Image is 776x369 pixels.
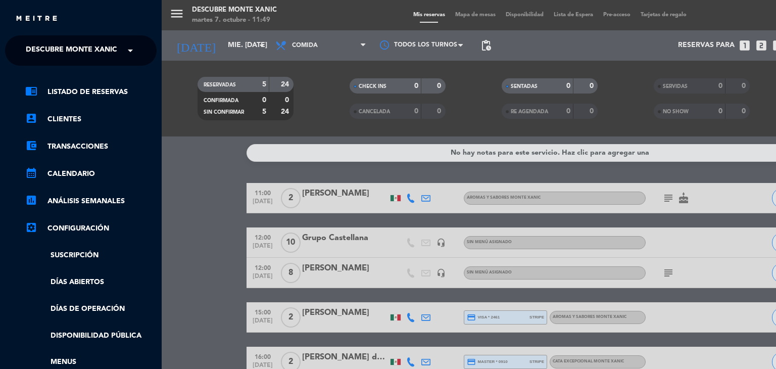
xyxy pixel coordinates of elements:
[26,40,117,61] span: Descubre Monte Xanic
[25,113,157,125] a: account_boxClientes
[25,85,37,97] i: chrome_reader_mode
[25,303,157,315] a: Días de Operación
[25,86,157,98] a: chrome_reader_modeListado de Reservas
[25,168,157,180] a: calendar_monthCalendario
[25,140,37,152] i: account_balance_wallet
[25,167,37,179] i: calendar_month
[25,356,157,368] a: Menus
[25,194,37,206] i: assessment
[25,112,37,124] i: account_box
[25,222,157,235] a: Configuración
[25,141,157,153] a: account_balance_walletTransacciones
[25,250,157,261] a: Suscripción
[25,330,157,342] a: Disponibilidad pública
[15,15,58,23] img: MEITRE
[25,195,157,207] a: assessmentANÁLISIS SEMANALES
[25,221,37,234] i: settings_applications
[25,276,157,288] a: Días abiertos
